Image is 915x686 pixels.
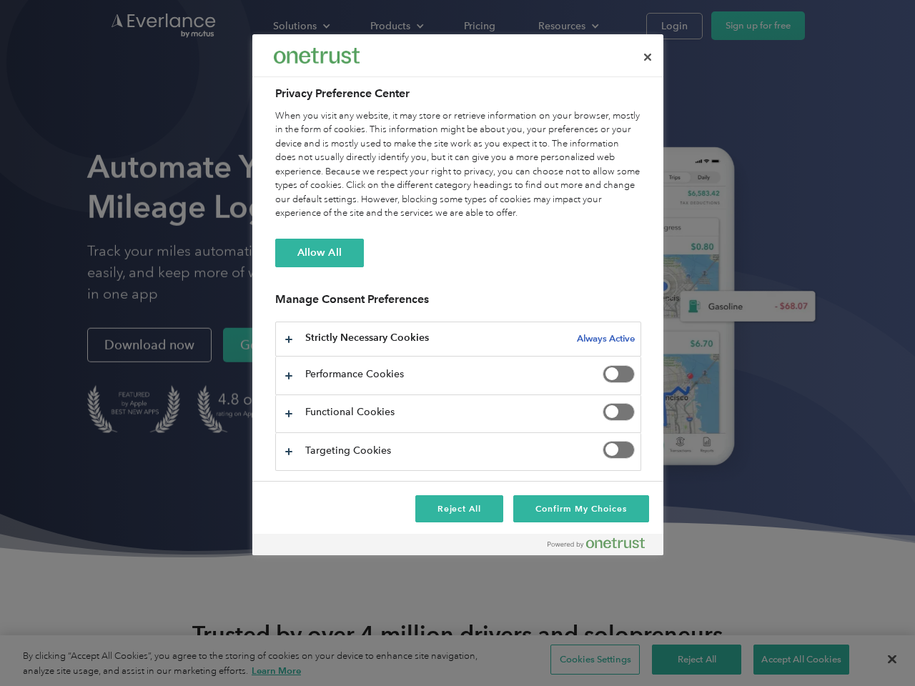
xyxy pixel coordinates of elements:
[415,495,504,522] button: Reject All
[548,537,645,549] img: Powered by OneTrust Opens in a new Tab
[275,239,364,267] button: Allow All
[274,41,360,70] div: Everlance
[513,495,648,522] button: Confirm My Choices
[275,109,641,221] div: When you visit any website, it may store or retrieve information on your browser, mostly in the f...
[275,85,641,102] h2: Privacy Preference Center
[252,34,663,555] div: Privacy Preference Center
[548,537,656,555] a: Powered by OneTrust Opens in a new Tab
[252,34,663,555] div: Preference center
[274,48,360,63] img: Everlance
[275,292,641,314] h3: Manage Consent Preferences
[632,41,663,73] button: Close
